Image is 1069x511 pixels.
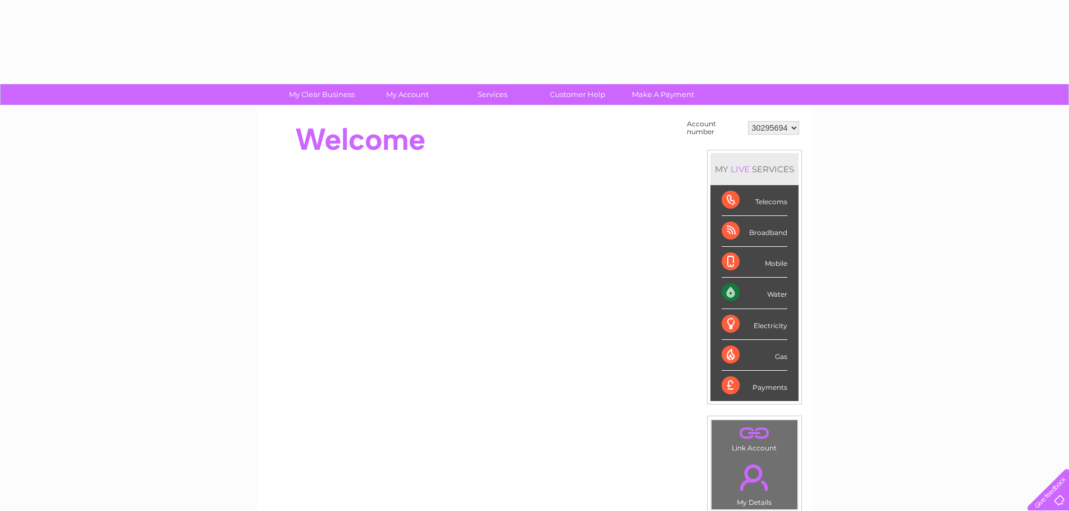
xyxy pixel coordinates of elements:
div: Water [722,278,787,309]
div: Payments [722,371,787,401]
td: Account number [684,117,745,139]
div: Mobile [722,247,787,278]
a: My Account [361,84,453,105]
a: Services [446,84,539,105]
a: . [714,458,795,497]
a: My Clear Business [276,84,368,105]
td: Link Account [711,420,798,455]
div: Telecoms [722,185,787,216]
div: Gas [722,340,787,371]
td: My Details [711,455,798,510]
div: LIVE [728,164,752,174]
div: MY SERVICES [710,153,799,185]
a: Make A Payment [617,84,709,105]
a: . [714,423,795,443]
div: Electricity [722,309,787,340]
div: Broadband [722,216,787,247]
a: Customer Help [531,84,624,105]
